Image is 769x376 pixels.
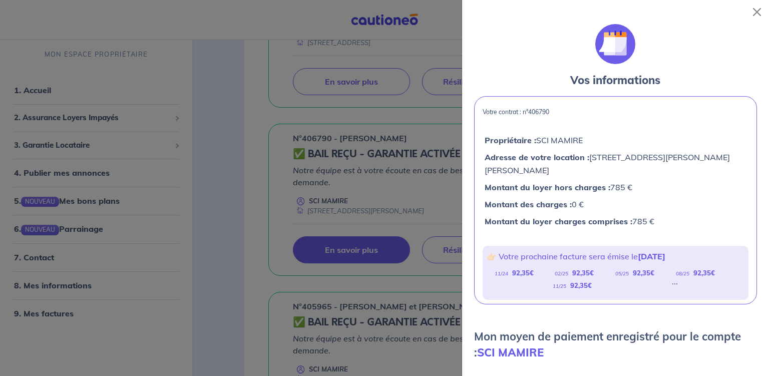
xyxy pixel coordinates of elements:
p: 0 € [485,198,746,211]
strong: Adresse de votre location : [485,152,589,162]
button: Close [749,4,765,20]
strong: [DATE] [638,251,665,261]
img: illu_calendar.svg [595,24,635,64]
strong: SCI MAMIRE [477,345,544,359]
strong: 92,35 € [693,269,715,277]
p: SCI MAMIRE [485,134,746,147]
div: ... [672,279,678,292]
em: 11/24 [495,270,508,277]
p: 785 € [485,181,746,194]
strong: Propriétaire : [485,135,536,145]
p: 785 € [485,215,746,228]
strong: Montant du loyer charges comprises : [485,216,632,226]
strong: 92,35 € [633,269,654,277]
p: 👉🏻 Votre prochaine facture sera émise le [487,250,744,263]
strong: 92,35 € [570,281,592,289]
em: 08/25 [676,270,689,277]
strong: Montant du loyer hors charges : [485,182,610,192]
em: 02/25 [555,270,568,277]
p: [STREET_ADDRESS][PERSON_NAME][PERSON_NAME] [485,151,746,177]
em: 05/25 [615,270,629,277]
strong: Montant des charges : [485,199,572,209]
strong: 92,35 € [572,269,594,277]
p: Mon moyen de paiement enregistré pour le compte : [474,328,757,360]
strong: 92,35 € [512,269,534,277]
strong: Vos informations [570,73,660,87]
em: 11/25 [553,283,566,289]
p: Votre contrat : n°406790 [483,109,748,116]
